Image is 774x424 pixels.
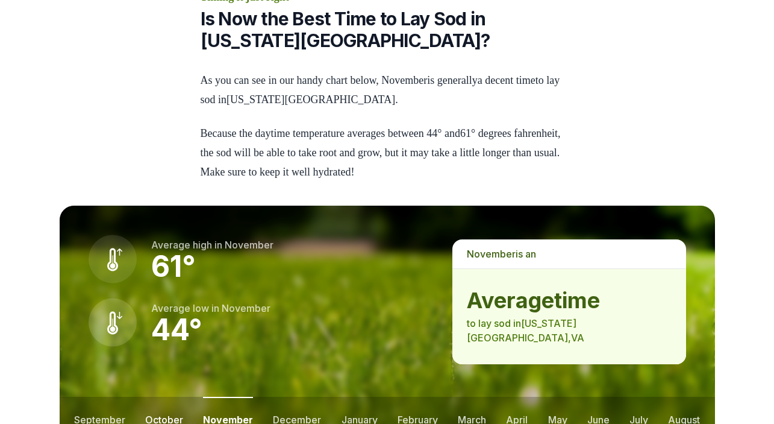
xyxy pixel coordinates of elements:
[201,71,574,182] div: As you can see in our handy chart below, is generally a decent time to lay sod in [US_STATE][GEOG...
[225,239,273,251] span: november
[151,301,270,315] p: Average low in
[151,238,273,252] p: Average high in
[222,302,270,314] span: november
[452,239,685,268] p: is a n
[467,288,671,312] strong: average time
[381,74,427,86] span: november
[467,248,516,260] span: november
[467,316,671,345] p: to lay sod in [US_STATE][GEOGRAPHIC_DATA] , VA
[201,124,574,182] p: Because the daytime temperature averages between 44 ° and 61 ° degrees fahrenheit, the sod will b...
[151,312,202,347] strong: 44 °
[201,8,574,51] h2: Is Now the Best Time to Lay Sod in [US_STATE][GEOGRAPHIC_DATA]?
[151,248,196,284] strong: 61 °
